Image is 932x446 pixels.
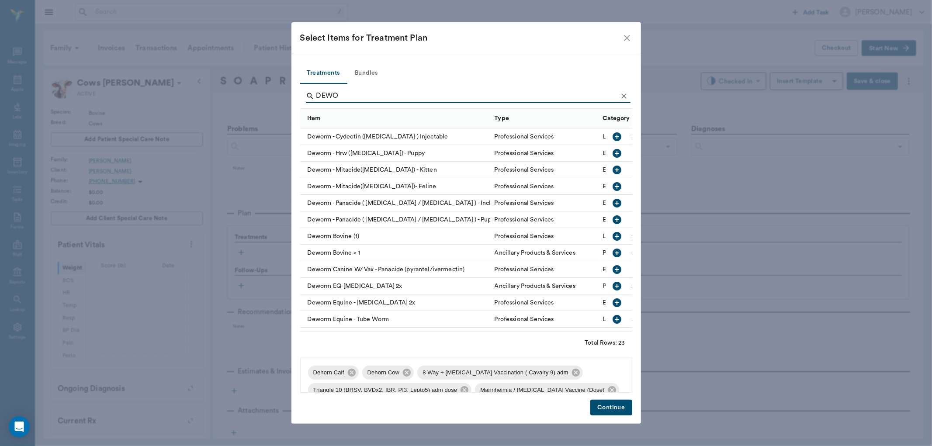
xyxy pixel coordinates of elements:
[603,249,655,257] div: Pet Supplies Retail
[603,166,618,174] div: Exam
[362,368,405,377] span: Dehorn Cow
[306,89,631,105] div: Search
[495,106,509,131] div: Type
[300,31,622,45] div: Select Items for Treatment Plan
[300,145,490,162] div: Deworm - Hrw ([MEDICAL_DATA]) - Puppy
[603,232,665,241] div: Large Animal Services
[585,339,625,347] div: Total Rows: 23
[308,386,463,394] span: Triangle 10 (BRSV, BVDx2, IBR, PI3, Lepto5) adm dose
[308,368,350,377] span: Dehorn Calf
[495,315,554,324] div: Professional Services
[603,315,665,324] div: Large Animal Services
[308,106,321,131] div: Item
[475,386,610,394] span: Mannheimia / [MEDICAL_DATA] Vaccine (Dose)
[300,162,490,178] div: Deworm - Mitacide([MEDICAL_DATA]) - Kitten
[300,245,490,261] div: Deworm Bovine > 1
[316,89,617,103] input: Find a treatment
[590,400,632,416] button: Continue
[495,199,554,207] div: Professional Services
[300,228,490,245] div: Deworm Bovine (1)
[300,195,490,211] div: Deworm - Panacide ( [MEDICAL_DATA] / [MEDICAL_DATA] ) - Included
[300,294,490,311] div: Deworm Equine - [MEDICAL_DATA] 2x
[300,211,490,228] div: Deworm - Panacide ( [MEDICAL_DATA] / [MEDICAL_DATA] ) - Puppy
[603,265,618,274] div: Exam
[362,366,414,380] div: Dehorn Cow
[603,282,655,290] div: Pet Supplies Retail
[300,128,490,145] div: Deworm - Cydectin ([MEDICAL_DATA] ) Injectable
[603,182,618,191] div: Exam
[308,383,472,397] div: Triangle 10 (BRSV, BVDx2, IBR, PI3, Lepto5) adm dose
[603,132,665,141] div: Large Animal Services
[300,261,490,278] div: Deworm Canine W/ Vax - Panacide (pyrantel/ivermectin)
[495,332,522,340] div: Pharmacy
[495,298,554,307] div: Professional Services
[300,328,490,344] div: Dewormer - HRW ([MEDICAL_DATA])
[495,249,575,257] div: Ancillary Products & Services
[495,149,554,158] div: Professional Services
[308,366,359,380] div: Dehorn Calf
[617,90,631,103] button: Clear
[495,215,554,224] div: Professional Services
[417,366,582,380] div: 8 Way + [MEDICAL_DATA] Vaccination ( Cavalry 9) adm
[495,232,554,241] div: Professional Services
[490,109,599,128] div: Type
[495,282,575,290] div: Ancillary Products & Services
[495,132,554,141] div: Professional Services
[417,368,573,377] span: 8 Way + [MEDICAL_DATA] Vaccination ( Cavalry 9) adm
[603,199,618,207] div: Exam
[300,278,490,294] div: Deworm EQ-[MEDICAL_DATA] 2x
[495,265,554,274] div: Professional Services
[598,109,762,128] div: Category
[300,311,490,328] div: Deworm Equine - Tube Worm
[347,63,386,84] button: Bundles
[9,416,30,437] div: Open Intercom Messenger
[495,182,554,191] div: Professional Services
[300,63,347,84] button: Treatments
[300,178,490,195] div: Deworm - Mitacide([MEDICAL_DATA])- Feline
[603,106,630,131] div: Category
[603,149,618,158] div: Exam
[495,166,554,174] div: Professional Services
[603,215,618,224] div: Exam
[622,33,632,43] button: close
[300,109,490,128] div: Item
[603,298,618,307] div: Exam
[475,383,619,397] div: Mannheimia / [MEDICAL_DATA] Vaccine (Dose)
[603,332,729,340] div: FDA Prescription Meds, Pill, Cap, Liquid, Etc.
